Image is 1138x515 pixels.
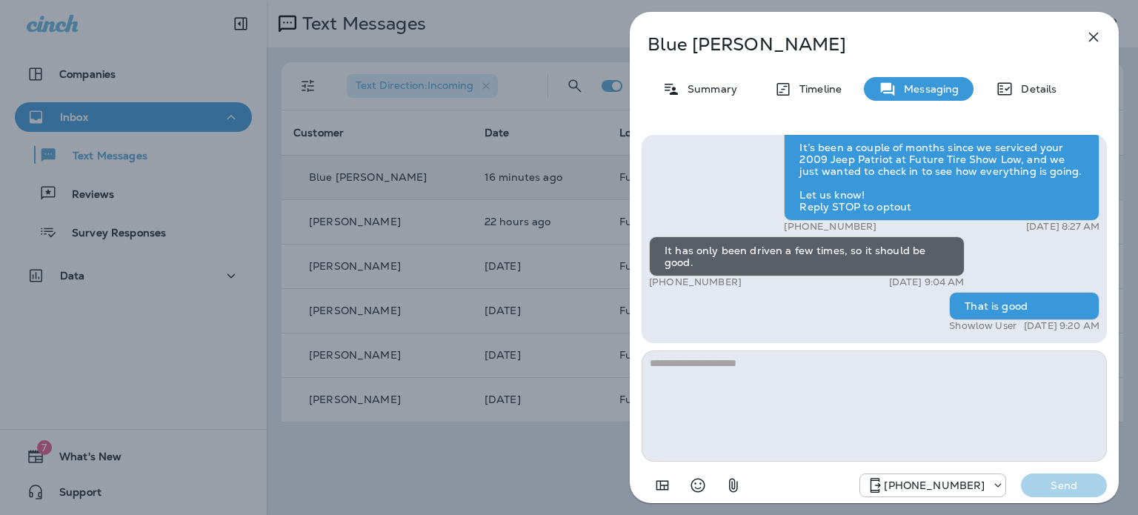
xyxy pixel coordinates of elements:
p: [PHONE_NUMBER] [784,221,876,233]
p: [PHONE_NUMBER] [649,276,742,288]
p: [PHONE_NUMBER] [884,479,985,491]
p: Timeline [792,83,842,95]
button: Add in a premade template [648,471,677,500]
p: Summary [680,83,737,95]
p: Details [1014,83,1057,95]
p: [DATE] 9:04 AM [889,276,965,288]
div: Hi Blue, It’s been a couple of months since we serviced your 2009 Jeep Patriot at Future Tire Sho... [784,110,1099,221]
p: Messaging [896,83,959,95]
p: [DATE] 8:27 AM [1026,221,1099,233]
div: It has only been driven a few times, so it should be good. [649,236,965,276]
p: Showlow User [949,320,1016,332]
p: [DATE] 9:20 AM [1024,320,1099,332]
div: +1 (928) 232-1970 [860,476,1005,494]
p: Blue [PERSON_NAME] [648,34,1052,55]
div: That is good [949,292,1099,320]
button: Select an emoji [683,471,713,500]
